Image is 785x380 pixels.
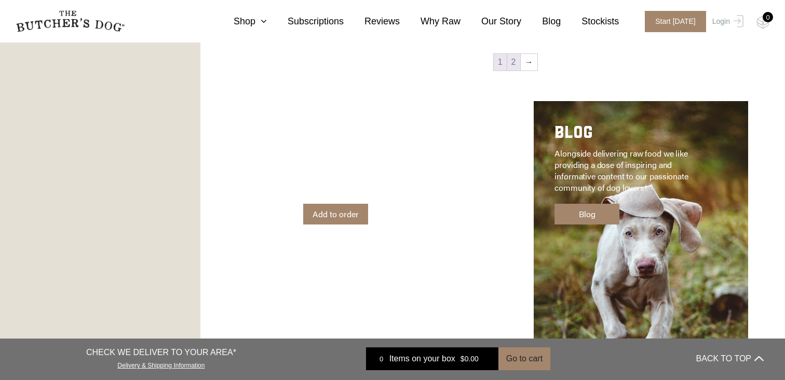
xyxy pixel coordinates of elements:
a: Reviews [344,15,400,29]
a: Add to order [303,204,368,224]
span: Start [DATE] [645,11,706,32]
span: Items on your box [389,353,455,365]
a: Blog [521,15,561,29]
button: BACK TO TOP [696,346,764,371]
div: 0 [763,12,773,22]
a: Blog [554,204,619,224]
a: Subscriptions [267,15,344,29]
a: Our Story [461,15,521,29]
h2: APOTHECARY [303,122,461,148]
a: Why Raw [400,15,461,29]
a: Login [710,11,743,32]
button: Go to cart [498,347,550,370]
p: CHECK WE DELIVER TO YOUR AREA* [86,346,236,359]
p: Adored Beast Apothecary is a line of all-natural pet products designed to support your dog’s heal... [303,148,461,193]
p: Alongside delivering raw food we like providing a dose of inspiring and informative content to ou... [554,148,712,193]
div: 0 [374,354,389,364]
a: Shop [213,15,267,29]
a: Page 2 [507,54,520,71]
bdi: 0.00 [461,355,479,363]
a: Start [DATE] [634,11,710,32]
span: Page 1 [494,54,507,71]
a: Delivery & Shipping Information [117,359,205,369]
img: TBD_Cart-Empty.png [756,16,769,29]
a: 0 Items on your box $0.00 [366,347,498,370]
a: Stockists [561,15,619,29]
a: → [521,54,537,71]
span: $ [461,355,465,363]
h2: BLOG [554,122,712,148]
